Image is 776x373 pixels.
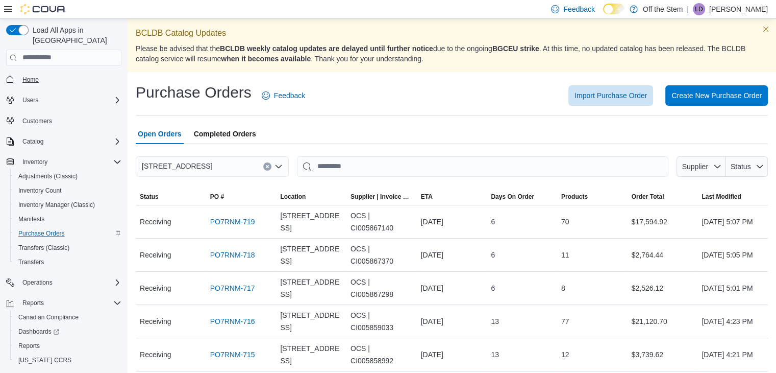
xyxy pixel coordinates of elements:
[14,256,121,268] span: Transfers
[14,311,121,323] span: Canadian Compliance
[210,348,255,361] a: PO7RNM-715
[18,328,59,336] span: Dashboards
[18,215,44,223] span: Manifests
[10,169,126,183] button: Adjustments (Classic)
[210,249,255,261] a: PO7RNM-718
[695,3,703,15] span: LD
[280,243,342,267] span: [STREET_ADDRESS]
[346,189,417,205] button: Supplier | Invoice Number
[603,14,604,15] span: Dark Mode
[136,27,768,39] p: BCLDB Catalog Updates
[18,74,43,86] a: Home
[628,212,698,232] div: $17,594.92
[22,158,47,166] span: Inventory
[492,44,539,53] strong: BGCEU strike
[140,348,171,361] span: Receiving
[417,212,487,232] div: [DATE]
[2,134,126,149] button: Catalog
[14,213,48,225] a: Manifests
[417,189,487,205] button: ETA
[346,205,417,238] div: OCS | CI005867140
[18,297,121,309] span: Reports
[18,258,44,266] span: Transfers
[561,249,569,261] span: 11
[18,172,78,180] span: Adjustments (Classic)
[14,354,121,366] span: Washington CCRS
[14,340,121,352] span: Reports
[22,96,38,104] span: Users
[18,342,40,350] span: Reports
[346,305,417,338] div: OCS | CI005859033
[561,315,569,328] span: 77
[210,315,255,328] a: PO7RNM-716
[574,90,647,101] span: Import Purchase Order
[731,162,751,171] span: Status
[10,324,126,339] a: Dashboards
[14,184,66,197] a: Inventory Count
[14,170,82,182] a: Adjustments (Classic)
[14,242,73,254] a: Transfers (Classic)
[140,315,171,328] span: Receiving
[14,199,99,211] a: Inventory Manager (Classic)
[142,160,212,172] span: [STREET_ADDRESS]
[18,156,52,168] button: Inventory
[417,245,487,265] div: [DATE]
[14,227,121,240] span: Purchase Orders
[603,4,624,14] input: Dark Mode
[14,242,121,254] span: Transfers (Classic)
[2,113,126,128] button: Customers
[18,135,121,148] span: Catalog
[22,299,44,307] span: Reports
[280,193,306,201] div: Location
[697,212,768,232] div: [DATE] 5:07 PM
[702,193,741,201] span: Last Modified
[22,278,53,287] span: Operations
[677,156,725,177] button: Supplier
[18,356,71,364] span: [US_STATE] CCRS
[346,239,417,271] div: OCS | CI005867370
[697,344,768,365] div: [DATE] 4:21 PM
[628,344,698,365] div: $3,739.62
[351,193,413,201] span: Supplier | Invoice Number
[491,193,534,201] span: Days On Order
[274,90,305,101] span: Feedback
[280,276,342,300] span: [STREET_ADDRESS]
[10,198,126,212] button: Inventory Manager (Classic)
[671,90,762,101] span: Create New Purchase Order
[491,249,495,261] span: 6
[14,340,44,352] a: Reports
[14,184,121,197] span: Inventory Count
[18,114,121,127] span: Customers
[280,342,342,367] span: [STREET_ADDRESS]
[18,297,48,309] button: Reports
[18,94,121,106] span: Users
[14,311,83,323] a: Canadian Compliance
[14,213,121,225] span: Manifests
[697,189,768,205] button: Last Modified
[221,55,311,63] strong: when it becomes available
[2,93,126,107] button: Users
[210,193,224,201] span: PO #
[10,241,126,255] button: Transfers (Classic)
[417,311,487,332] div: [DATE]
[632,193,664,201] span: Order Total
[10,212,126,226] button: Manifests
[18,276,57,289] button: Operations
[10,353,126,367] button: [US_STATE] CCRS
[274,162,283,171] button: Open list of options
[136,189,206,205] button: Status
[487,189,557,205] button: Days On Order
[210,282,255,294] a: PO7RNM-717
[10,310,126,324] button: Canadian Compliance
[682,162,708,171] span: Supplier
[18,135,47,148] button: Catalog
[140,282,171,294] span: Receiving
[22,76,39,84] span: Home
[2,72,126,87] button: Home
[220,44,433,53] strong: BCLDB weekly catalog updates are delayed until further notice
[568,85,653,106] button: Import Purchase Order
[561,348,569,361] span: 12
[557,189,628,205] button: Products
[20,4,66,14] img: Cova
